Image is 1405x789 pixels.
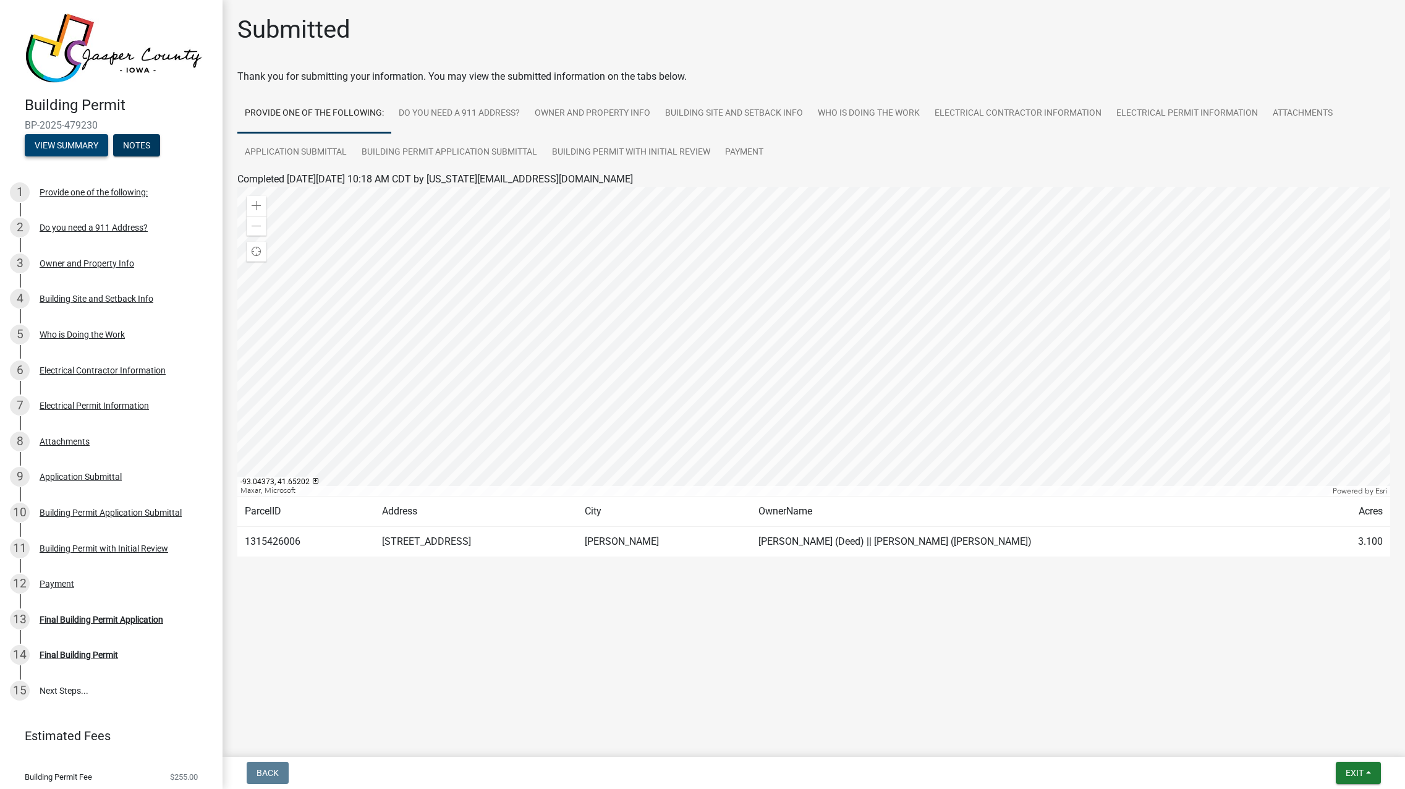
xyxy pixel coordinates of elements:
span: $255.00 [170,773,198,781]
td: [PERSON_NAME] (Deed) || [PERSON_NAME] ([PERSON_NAME]) [751,527,1313,557]
div: Final Building Permit [40,650,118,659]
div: Powered by [1330,486,1390,496]
a: Estimated Fees [10,723,203,748]
span: Back [257,768,279,778]
div: Building Site and Setback Info [40,294,153,303]
div: 9 [10,467,30,487]
button: Exit [1336,762,1381,784]
td: 3.100 [1313,527,1390,557]
a: Who is Doing the Work [810,94,927,134]
div: Electrical Permit Information [40,401,149,410]
a: Provide one of the following: [237,94,391,134]
a: Do you need a 911 Address? [391,94,527,134]
button: Back [247,762,289,784]
a: Attachments [1265,94,1340,134]
div: 4 [10,289,30,309]
div: Attachments [40,437,90,446]
a: Application Submittal [237,133,354,173]
div: Provide one of the following: [40,188,148,197]
a: Electrical Permit Information [1109,94,1265,134]
div: 12 [10,574,30,594]
div: Zoom out [247,216,266,236]
div: Thank you for submitting your information. You may view the submitted information on the tabs below. [237,69,1390,84]
span: Completed [DATE][DATE] 10:18 AM CDT by [US_STATE][EMAIL_ADDRESS][DOMAIN_NAME] [237,173,633,185]
div: 10 [10,503,30,522]
div: 8 [10,432,30,451]
div: 11 [10,539,30,558]
h1: Submitted [237,15,350,45]
div: Owner and Property Info [40,259,134,268]
span: Exit [1346,768,1364,778]
span: BP-2025-479230 [25,119,198,131]
div: Building Permit with Initial Review [40,544,168,553]
div: Find my location [247,242,266,262]
img: Jasper County, Iowa [25,13,203,83]
a: Electrical Contractor Information [927,94,1109,134]
td: City [577,497,751,527]
td: [STREET_ADDRESS] [375,527,577,557]
td: 1315426006 [237,527,375,557]
div: 14 [10,645,30,665]
a: Building Permit Application Submittal [354,133,545,173]
td: ParcelID [237,497,375,527]
a: Building Site and Setback Info [658,94,810,134]
a: Owner and Property Info [527,94,658,134]
a: Building Permit with Initial Review [545,133,718,173]
div: Payment [40,579,74,588]
td: Address [375,497,577,527]
div: Who is Doing the Work [40,330,125,339]
div: Do you need a 911 Address? [40,223,148,232]
div: Building Permit Application Submittal [40,508,182,517]
div: Electrical Contractor Information [40,366,166,375]
button: View Summary [25,134,108,156]
div: 3 [10,254,30,273]
td: [PERSON_NAME] [577,527,751,557]
div: 5 [10,325,30,344]
td: OwnerName [751,497,1313,527]
div: 13 [10,610,30,629]
wm-modal-confirm: Notes [113,141,160,151]
div: 6 [10,360,30,380]
button: Notes [113,134,160,156]
div: 15 [10,681,30,701]
div: Application Submittal [40,472,122,481]
div: 2 [10,218,30,237]
wm-modal-confirm: Summary [25,141,108,151]
a: Esri [1375,487,1387,495]
div: Maxar, Microsoft [237,486,1330,496]
a: Payment [718,133,771,173]
span: Building Permit Fee [25,773,92,781]
div: Final Building Permit Application [40,615,163,624]
td: Acres [1313,497,1390,527]
div: 7 [10,396,30,416]
div: Zoom in [247,196,266,216]
h4: Building Permit [25,96,213,114]
div: 1 [10,182,30,202]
